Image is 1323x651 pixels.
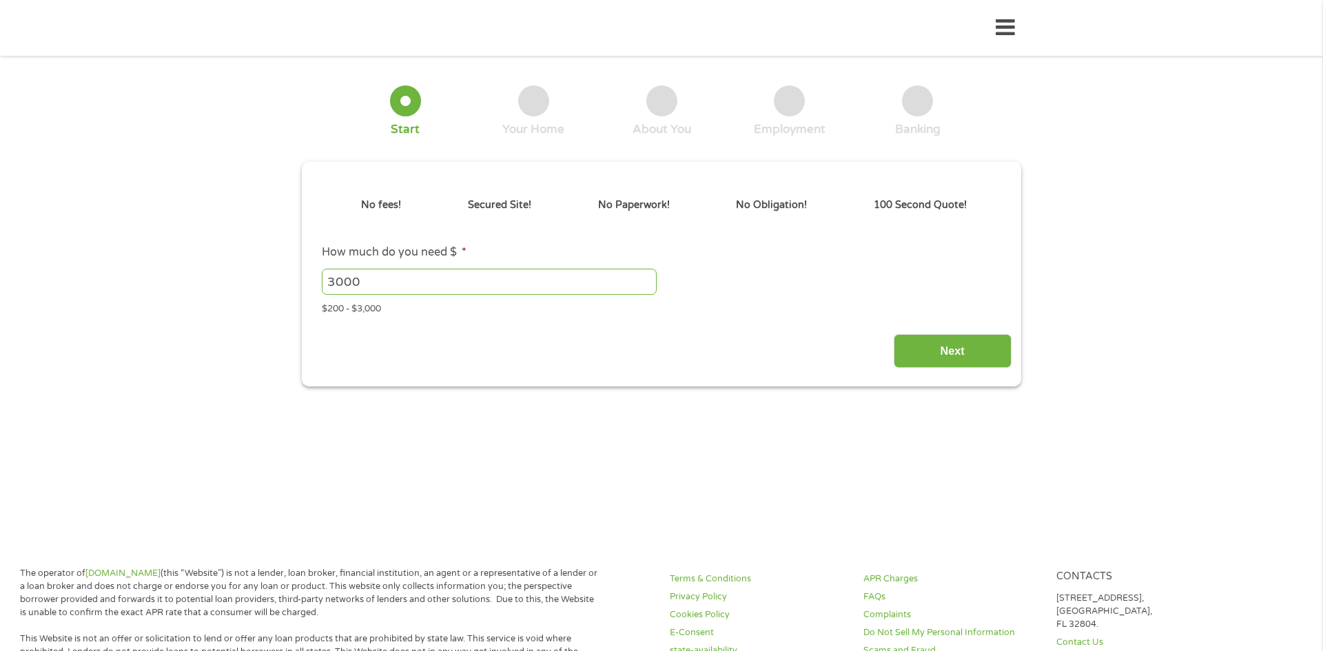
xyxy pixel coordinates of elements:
p: No Obligation! [736,198,807,213]
a: FAQs [863,590,1040,603]
input: Next [894,334,1012,368]
div: Your Home [502,122,564,137]
a: Contact Us [1056,636,1233,649]
a: Do Not Sell My Personal Information [863,626,1040,639]
a: Cookies Policy [670,608,846,621]
p: The operator of (this “Website”) is not a lender, loan broker, financial institution, an agent or... [20,567,599,619]
div: About You [633,122,691,137]
a: E-Consent [670,626,846,639]
div: Employment [754,122,825,137]
p: No Paperwork! [598,198,670,213]
div: Banking [895,122,941,137]
p: No fees! [361,198,401,213]
p: 100 Second Quote! [874,198,967,213]
div: Start [391,122,420,137]
a: Complaints [863,608,1040,621]
p: Secured Site! [468,198,531,213]
a: Privacy Policy [670,590,846,603]
p: [STREET_ADDRESS], [GEOGRAPHIC_DATA], FL 32804. [1056,592,1233,631]
a: Terms & Conditions [670,572,846,586]
div: $200 - $3,000 [322,298,1001,316]
a: [DOMAIN_NAME] [85,568,161,579]
a: APR Charges [863,572,1040,586]
label: How much do you need $ [322,245,466,260]
h4: Contacts [1056,570,1233,583]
